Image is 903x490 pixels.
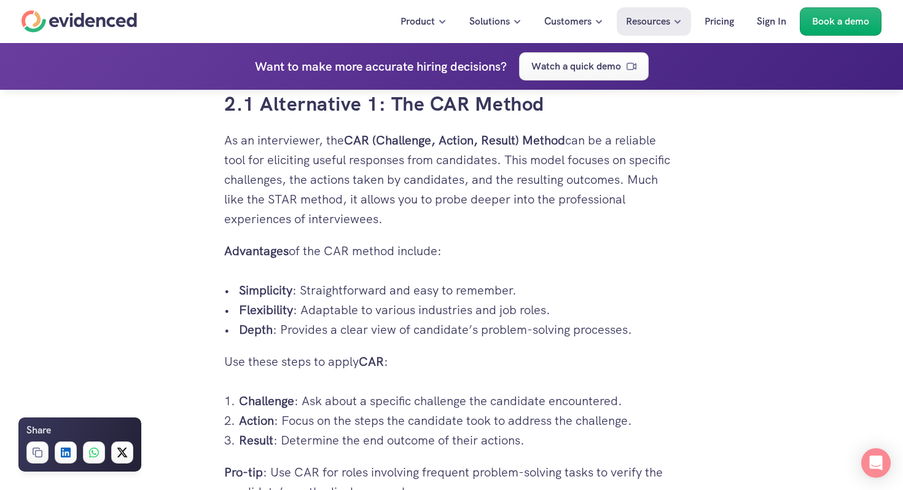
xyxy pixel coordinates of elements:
[239,322,273,338] strong: Depth
[255,57,507,76] h4: Want to make more accurate hiring decisions?
[469,14,510,30] p: Solutions
[544,14,592,30] p: Customers
[21,10,137,33] a: Home
[239,391,679,411] p: : Ask about a specific challenge the candidate encountered.
[757,14,786,30] p: Sign In
[239,432,273,448] strong: Result
[239,393,294,409] strong: Challenge
[239,411,679,430] p: : Focus on the steps the candidate took to address the challenge.
[224,241,679,261] p: of the CAR method include:
[26,422,51,438] h6: Share
[224,91,544,117] a: 2.1 Alternative 1: The CAR Method
[359,354,384,369] strong: CAR
[705,14,734,30] p: Pricing
[224,352,679,371] p: Use these steps to apply :
[748,7,795,36] a: Sign In
[861,448,891,478] div: Open Intercom Messenger
[519,52,649,81] a: Watch a quick demo
[626,14,670,30] p: Resources
[695,7,743,36] a: Pricing
[239,280,679,300] p: : Straightforward and easy to remember.
[239,413,274,429] strong: Action
[239,300,679,320] p: : Adaptable to various industries and job roles.
[800,7,881,36] a: Book a demo
[531,58,621,74] p: Watch a quick demo
[401,14,435,30] p: Product
[239,430,679,450] p: : Determine the end outcome of their actions.
[224,464,263,480] strong: Pro-tip
[812,14,869,30] p: Book a demo
[239,302,293,318] strong: Flexibility
[239,282,292,298] strong: Simplicity
[224,130,679,229] p: As an interviewer, the can be a reliable tool for eliciting useful responses from candidates. Thi...
[239,320,679,339] p: : Provides a clear view of candidate’s problem-solving processes.
[344,132,565,148] strong: CAR (Challenge, Action, Result) Method
[224,243,289,259] strong: Advantages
